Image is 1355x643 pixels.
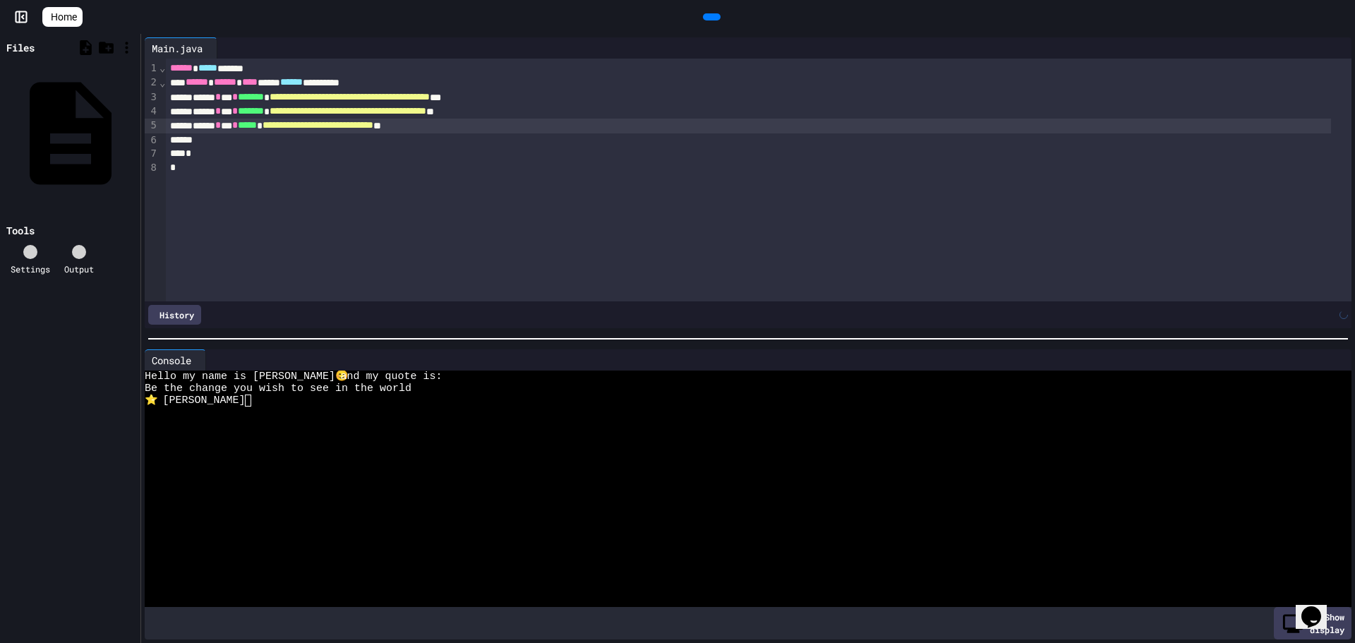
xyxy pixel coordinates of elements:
div: 5 [145,119,159,133]
span: ⭐ [145,395,150,407]
span: Home [51,10,77,24]
iframe: chat widget [1296,587,1341,629]
div: 6 [145,133,159,148]
div: 4 [145,104,159,119]
span: Fold line [159,77,166,88]
span: Fold line [159,62,166,73]
div: Console [145,353,198,368]
div: 1 [145,61,159,76]
div: Settings [11,263,50,275]
div: Files [6,40,35,55]
div: Show display [1274,607,1351,639]
div: Main.java [145,41,210,56]
div: 2 [145,76,159,90]
span: - [PERSON_NAME] [150,395,245,407]
span: and my quote is: [340,371,442,383]
div: 3 [145,90,159,104]
div: 7 [145,147,159,161]
div: Main.java [145,37,217,59]
div: History [148,305,201,325]
div: Tools [6,223,35,238]
a: Home [42,7,83,27]
span: Hello my name is [PERSON_NAME] [145,371,335,383]
span: Be the change you wish to see in the world [145,383,411,395]
div: Output [64,263,94,275]
div: Console [145,349,206,371]
div: 8 [145,161,159,175]
span: 😊 [335,371,340,383]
